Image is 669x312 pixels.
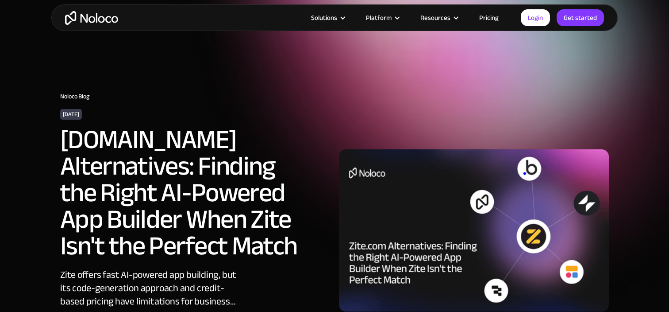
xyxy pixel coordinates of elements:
div: Solutions [300,12,355,23]
div: Zite offers fast AI-powered app building, but its code-generation approach and credit-based prici... [60,268,242,308]
div: [DATE] [60,109,82,120]
a: Pricing [468,12,510,23]
div: Solutions [311,12,337,23]
a: Get started [557,9,604,26]
a: home [65,11,118,25]
div: Resources [409,12,468,23]
a: Login [521,9,550,26]
h2: [DOMAIN_NAME] Alternatives: Finding the Right AI-Powered App Builder When Zite Isn't the Perfect ... [60,126,304,259]
div: Platform [355,12,409,23]
h1: Noloco Blog [60,93,609,100]
div: Platform [366,12,392,23]
div: Resources [420,12,450,23]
